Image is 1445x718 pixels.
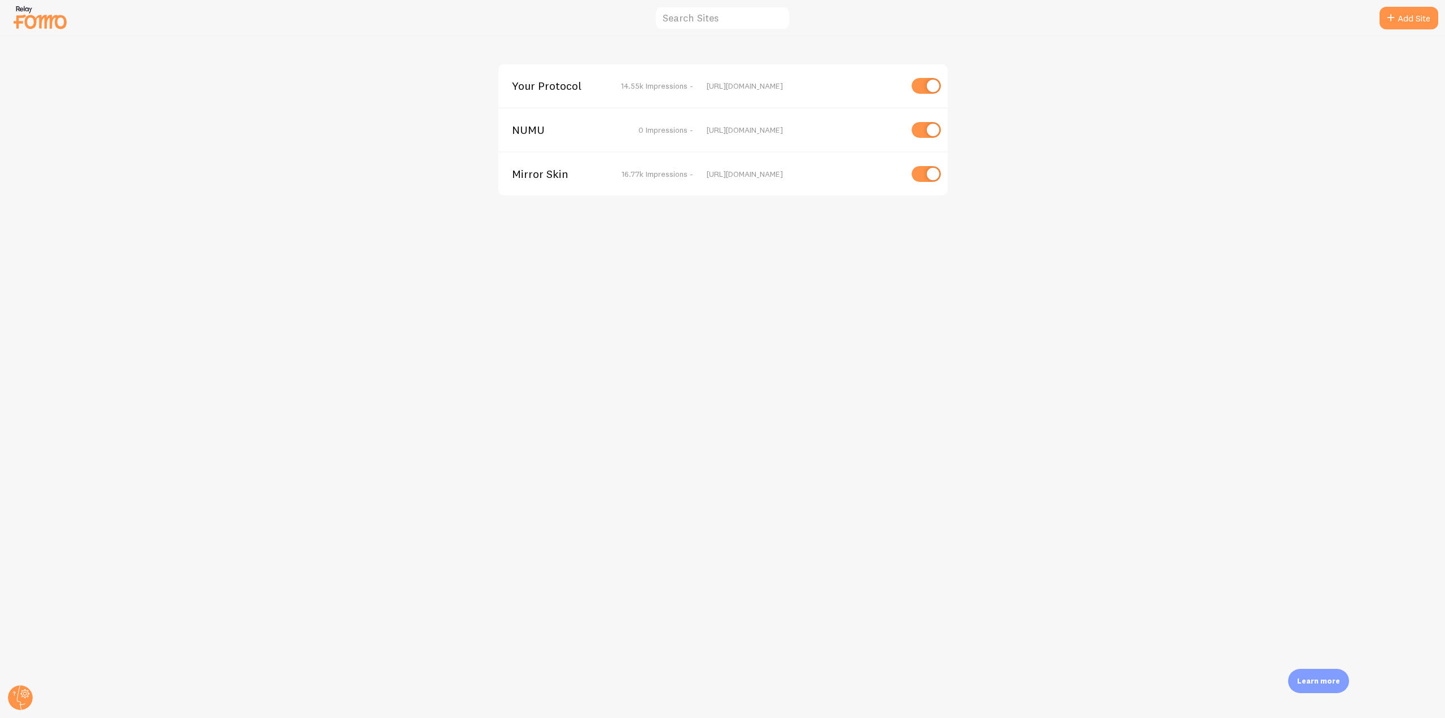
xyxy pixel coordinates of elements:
[707,81,901,91] div: [URL][DOMAIN_NAME]
[621,169,693,179] span: 16.77k Impressions -
[512,125,603,135] span: NUMU
[1288,669,1349,693] div: Learn more
[638,125,693,135] span: 0 Impressions -
[512,81,603,91] span: Your Protocol
[707,169,901,179] div: [URL][DOMAIN_NAME]
[621,81,693,91] span: 14.55k Impressions -
[707,125,901,135] div: [URL][DOMAIN_NAME]
[1297,676,1340,686] p: Learn more
[12,3,68,32] img: fomo-relay-logo-orange.svg
[512,169,603,179] span: Mirror Skin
